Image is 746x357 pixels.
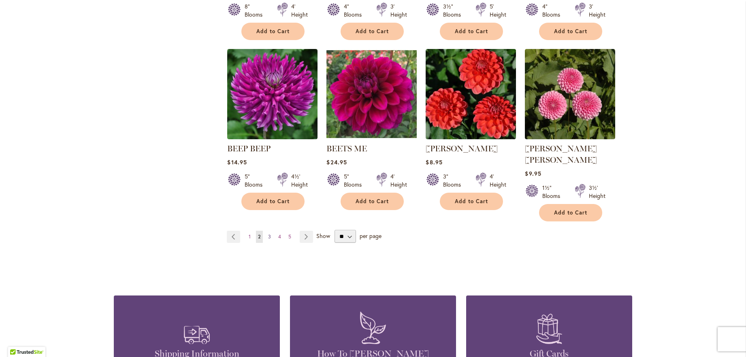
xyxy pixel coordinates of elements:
button: Add to Cart [539,23,602,40]
div: 3" Blooms [443,172,466,189]
button: Add to Cart [440,23,503,40]
span: 2 [258,234,261,240]
a: [PERSON_NAME] [426,144,498,153]
span: Add to Cart [554,209,587,216]
span: per page [360,232,382,240]
div: 5" Blooms [344,172,367,189]
span: $24.95 [326,158,347,166]
button: Add to Cart [241,23,305,40]
img: BEEP BEEP [227,49,318,139]
span: Add to Cart [455,28,488,35]
div: 5' Height [490,2,506,19]
div: 3½" Blooms [443,2,466,19]
span: Add to Cart [256,198,290,205]
button: Add to Cart [539,204,602,221]
span: Add to Cart [256,28,290,35]
div: 4' Height [490,172,506,189]
a: BETTY ANNE [525,133,615,141]
span: Add to Cart [356,198,389,205]
iframe: Launch Accessibility Center [6,328,29,351]
a: 5 [286,231,293,243]
span: Add to Cart [356,28,389,35]
img: BEETS ME [326,49,417,139]
a: 1 [247,231,253,243]
a: [PERSON_NAME] [PERSON_NAME] [525,144,597,165]
div: 4" Blooms [542,2,565,19]
img: BETTY ANNE [525,49,615,139]
a: BEEP BEEP [227,133,318,141]
div: 8" Blooms [245,2,267,19]
img: BENJAMIN MATTHEW [426,49,516,139]
button: Add to Cart [341,23,404,40]
span: 4 [278,234,281,240]
a: BENJAMIN MATTHEW [426,133,516,141]
div: 1½" Blooms [542,184,565,200]
div: 4½' Height [291,172,308,189]
a: 4 [276,231,283,243]
span: 1 [249,234,251,240]
span: 3 [268,234,271,240]
a: 3 [266,231,273,243]
span: Add to Cart [455,198,488,205]
span: $14.95 [227,158,247,166]
span: Show [316,232,330,240]
div: 3½' Height [589,184,605,200]
span: 5 [288,234,291,240]
span: Add to Cart [554,28,587,35]
div: 4' Height [291,2,308,19]
span: $9.95 [525,170,541,177]
div: 3' Height [390,2,407,19]
button: Add to Cart [241,193,305,210]
div: 3' Height [589,2,605,19]
a: BEEP BEEP [227,144,271,153]
div: 4" Blooms [344,2,367,19]
a: BEETS ME [326,133,417,141]
div: 5" Blooms [245,172,267,189]
div: 4' Height [390,172,407,189]
a: BEETS ME [326,144,367,153]
button: Add to Cart [440,193,503,210]
button: Add to Cart [341,193,404,210]
span: $8.95 [426,158,442,166]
